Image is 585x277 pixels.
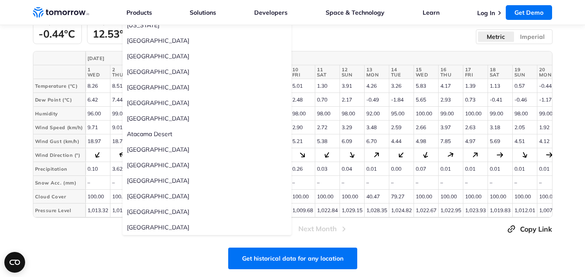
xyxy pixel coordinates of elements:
td: 100.00 [537,190,562,204]
div: 12.53°C [93,27,132,40]
td: – [364,176,389,190]
td: – [414,176,438,190]
td: – [110,176,135,190]
td: 2.59 [389,121,414,134]
td: 3.97 [438,121,463,134]
label: [GEOGRAPHIC_DATA] [123,33,291,48]
span: 15 [416,67,436,72]
label: [GEOGRAPHIC_DATA] [123,173,291,188]
td: 1.92 [537,121,562,134]
td: – [512,176,537,190]
td: 5.38 [315,134,339,148]
label: Imperial [514,31,551,42]
td: 1,009.68 [290,204,315,217]
td: 3.26 [389,79,414,93]
label: [GEOGRAPHIC_DATA] [123,48,291,64]
td: – [315,176,339,190]
td: 95.00 [389,107,414,121]
div: 45.37° [372,150,381,159]
td: 0.01 [364,162,389,176]
td: 0.26 [290,162,315,176]
td: 0.01 [512,162,537,176]
div: 92.05° [546,152,553,159]
div: 155.46° [348,151,356,159]
td: 99.00 [537,107,562,121]
td: 100.00 [339,190,364,204]
div: 213.59° [323,150,332,159]
span: Copy Link [520,224,552,234]
th: Snow Acc. (mm) [33,176,85,190]
td: 1,010.73 [110,204,135,217]
td: 5.21 [290,134,315,148]
button: Copy Link [506,224,553,234]
td: 100.00 [512,190,537,204]
a: Space & Technology [326,9,385,16]
td: 100.00 [290,190,315,204]
td: 3.48 [364,121,389,134]
span: WED [87,72,108,77]
th: Temperature (°C) [33,79,85,93]
button: Open CMP widget [4,252,25,273]
label: Atacama Desert [123,126,291,142]
td: -0.49 [364,93,389,107]
td: 9.01 [110,121,135,134]
td: 98.00 [512,107,537,121]
span: THU [440,72,461,77]
th: Precipitation [33,162,85,176]
td: 2.63 [463,121,488,134]
th: Dew Point (°C) [33,93,85,107]
td: 98.00 [315,107,339,121]
td: 100.00 [488,190,512,204]
td: 100.00 [438,190,463,204]
td: 3.29 [339,121,364,134]
td: 1,024.82 [389,204,414,217]
td: – [463,176,488,190]
td: – [537,176,562,190]
span: WED [416,72,436,77]
td: 100.00 [110,190,135,204]
td: – [488,176,512,190]
a: Products [126,9,152,16]
td: -1.84 [389,93,414,107]
span: 12 [342,67,362,72]
td: 79.27 [389,190,414,204]
span: 1 [87,67,108,72]
label: [GEOGRAPHIC_DATA] [123,64,291,80]
a: Developers [254,9,288,16]
td: 0.01 [463,162,488,176]
label: [GEOGRAPHIC_DATA] [123,111,291,126]
td: 3.18 [488,121,512,134]
label: Metric [478,31,514,42]
td: 0.01 [438,162,463,176]
span: 14 [391,67,412,72]
th: Cloud Cover [33,190,85,204]
td: -0.44 [537,79,562,93]
label: [GEOGRAPHIC_DATA] [123,157,291,173]
th: Humidity [33,107,85,121]
td: 1.39 [463,79,488,93]
span: SAT [317,72,338,77]
td: 3.91 [339,79,364,93]
td: 99.00 [438,107,463,121]
label: [GEOGRAPHIC_DATA] [123,142,291,157]
td: 100.00 [414,107,438,121]
td: 18.78 [110,134,135,148]
td: 5.01 [290,79,315,93]
label: [GEOGRAPHIC_DATA] [123,80,291,95]
td: 9.71 [85,121,110,134]
span: 13 [366,67,387,72]
td: 6.42 [85,93,110,107]
td: 100.00 [463,107,488,121]
td: 4.26 [364,79,389,93]
span: 16 [440,67,461,72]
td: – [438,176,463,190]
td: 6.09 [339,134,364,148]
td: 0.57 [512,79,537,93]
label: [GEOGRAPHIC_DATA] [123,95,291,111]
td: 1.13 [488,79,512,93]
td: – [389,176,414,190]
td: 5.65 [414,93,438,107]
div: 46.03° [471,150,480,159]
td: 1.30 [315,79,339,93]
td: 0.04 [339,162,364,176]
